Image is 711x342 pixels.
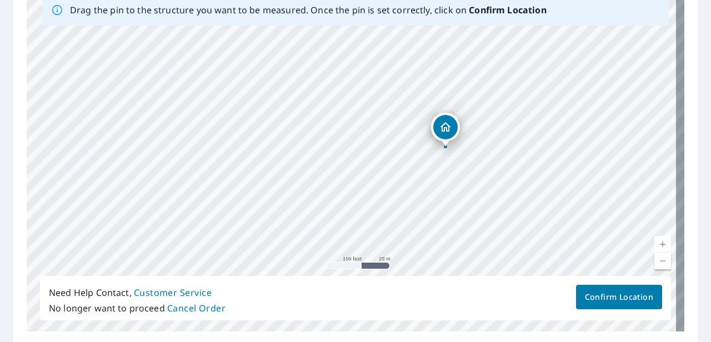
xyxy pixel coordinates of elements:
[654,236,671,253] a: Current Level 18, Zoom In
[49,285,226,300] p: Need Help Contact,
[49,300,226,316] p: No longer want to proceed
[585,290,653,304] span: Confirm Location
[654,253,671,269] a: Current Level 18, Zoom Out
[70,3,547,17] p: Drag the pin to the structure you want to be measured. Once the pin is set correctly, click on
[469,4,546,16] b: Confirm Location
[167,300,226,316] button: Cancel Order
[576,285,662,309] button: Confirm Location
[431,113,460,147] div: Dropped pin, building 1, Residential property, Sister Grove Rd & Hoeller Rd Van Alstyne, TX 75495
[134,285,212,300] button: Customer Service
